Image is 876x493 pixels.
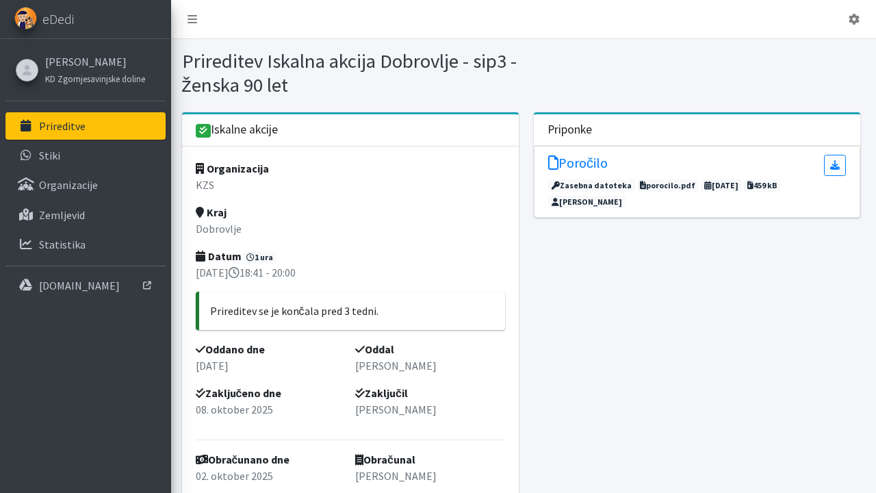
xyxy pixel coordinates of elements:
[355,342,394,356] strong: Oddal
[196,220,505,237] p: Dobrovlje
[196,453,290,466] strong: Obračunano dne
[355,468,505,484] p: [PERSON_NAME]
[5,112,166,140] a: Prireditve
[548,155,608,176] a: Poročilo
[196,249,242,263] strong: Datum
[548,155,608,171] h5: Poročilo
[547,123,592,137] h3: Priponke
[42,9,74,29] span: eDedi
[355,357,505,374] p: [PERSON_NAME]
[355,386,408,400] strong: Zaključil
[196,357,346,374] p: [DATE]
[701,179,742,192] span: [DATE]
[5,171,166,199] a: Organizacije
[196,401,346,418] p: 08. oktober 2025
[196,177,505,193] p: KZS
[637,179,699,192] span: porocilo.pdf
[39,238,86,251] p: Statistika
[196,386,282,400] strong: Zaključeno dne
[196,342,265,356] strong: Oddano dne
[548,196,626,208] span: [PERSON_NAME]
[45,73,145,84] small: KD Zgornjesavinjske doline
[5,272,166,299] a: [DOMAIN_NAME]
[196,162,269,175] strong: Organizacija
[14,7,37,29] img: eDedi
[244,251,277,264] span: 1 ura
[196,205,227,219] strong: Kraj
[210,303,494,319] p: Prireditev se je končala pred 3 tedni.
[548,179,635,192] span: Zasebna datoteka
[355,453,415,466] strong: Obračunal
[39,208,85,222] p: Zemljevid
[744,179,781,192] span: 459 kB
[5,231,166,258] a: Statistika
[196,468,346,484] p: 02. oktober 2025
[5,201,166,229] a: Zemljevid
[182,49,519,97] h1: Prireditev Iskalna akcija Dobrovlje - sip3 - ženska 90 let
[196,264,505,281] p: [DATE] 18:41 - 20:00
[355,401,505,418] p: [PERSON_NAME]
[39,119,86,133] p: Prireditve
[39,279,120,292] p: [DOMAIN_NAME]
[39,149,60,162] p: Stiki
[196,123,279,138] h3: Iskalne akcije
[5,142,166,169] a: Stiki
[45,53,145,70] a: [PERSON_NAME]
[45,70,145,86] a: KD Zgornjesavinjske doline
[39,178,98,192] p: Organizacije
